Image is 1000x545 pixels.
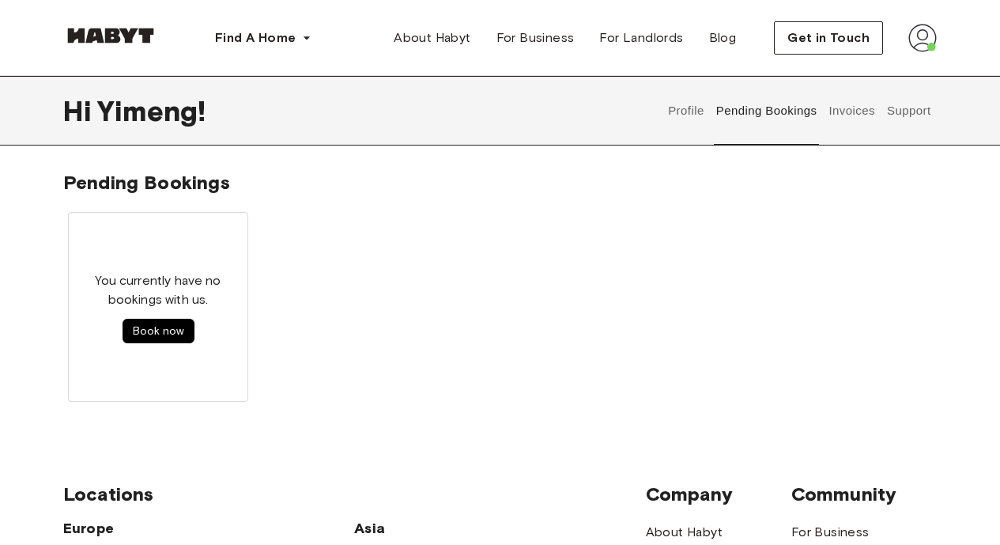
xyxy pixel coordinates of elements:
[774,21,883,55] button: Get in Touch
[63,519,354,538] span: Europe
[646,483,791,506] span: Company
[63,28,158,44] img: Habyt
[599,28,683,47] span: For Landlords
[827,76,877,146] button: Invoices
[714,76,819,146] button: Pending Bookings
[666,76,707,146] button: Profile
[381,22,483,54] a: About Habyt
[496,28,575,47] span: For Business
[394,28,470,47] span: About Habyt
[908,24,937,52] img: avatar
[202,22,324,54] button: Find A Home
[78,271,238,343] div: You currently have no bookings with us.
[484,22,587,54] a: For Business
[662,76,937,146] div: user profile tabs
[696,22,749,54] a: Blog
[354,519,500,538] span: Asia
[63,483,646,506] span: Locations
[646,523,723,542] a: About Habyt
[885,76,933,146] button: Support
[63,94,97,127] span: Hi
[587,22,696,54] a: For Landlords
[215,28,296,47] span: Find A Home
[791,523,870,542] a: For Business
[123,319,194,343] button: Book now
[709,28,737,47] span: Blog
[97,94,206,127] span: Yimeng !
[787,28,870,47] span: Get in Touch
[63,171,230,194] span: Pending Bookings
[791,483,937,506] span: Community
